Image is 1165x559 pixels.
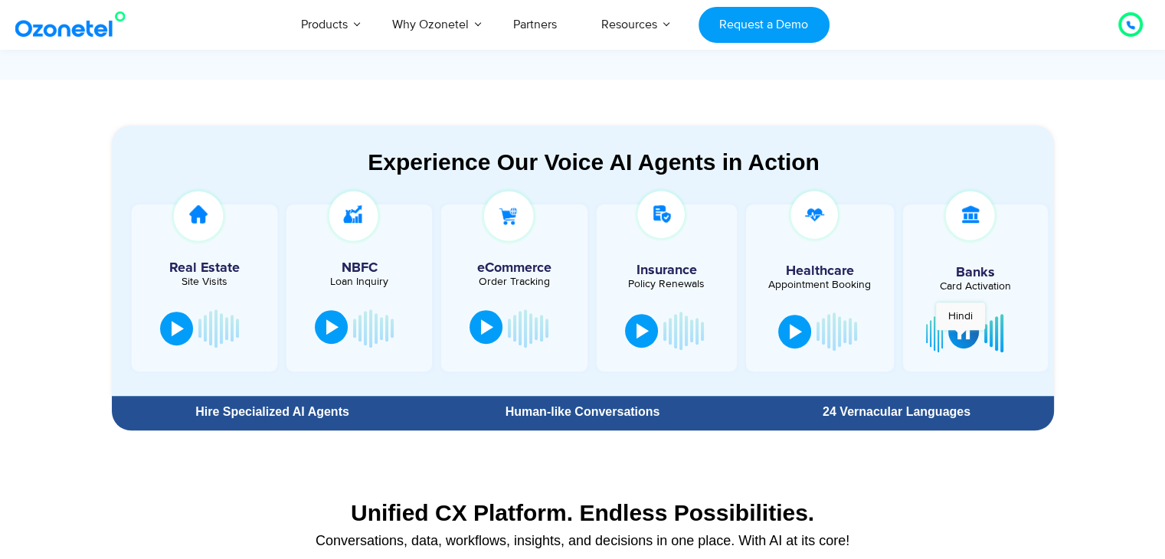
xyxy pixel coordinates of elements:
div: Site Visits [139,276,270,287]
div: Card Activation [911,281,1040,292]
div: Policy Renewals [604,279,729,289]
h5: Real Estate [139,261,270,275]
div: Experience Our Voice AI Agents in Action [127,149,1061,175]
h5: Banks [911,266,1040,279]
h5: Healthcare [758,264,882,278]
div: Unified CX Platform. Endless Possibilities. [119,499,1046,526]
div: 24 Vernacular Languages [747,406,1046,418]
div: Human-like Conversations [433,406,731,418]
h5: NBFC [294,261,424,275]
div: Hire Specialized AI Agents [119,406,426,418]
a: Request a Demo [699,7,830,43]
h5: eCommerce [449,261,579,275]
div: Loan Inquiry [294,276,424,287]
div: Appointment Booking [758,279,882,290]
h5: Insurance [604,263,729,277]
div: Conversations, data, workflows, insights, and decisions in one place. With AI at its core! [119,534,1046,548]
div: Order Tracking [449,276,579,287]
